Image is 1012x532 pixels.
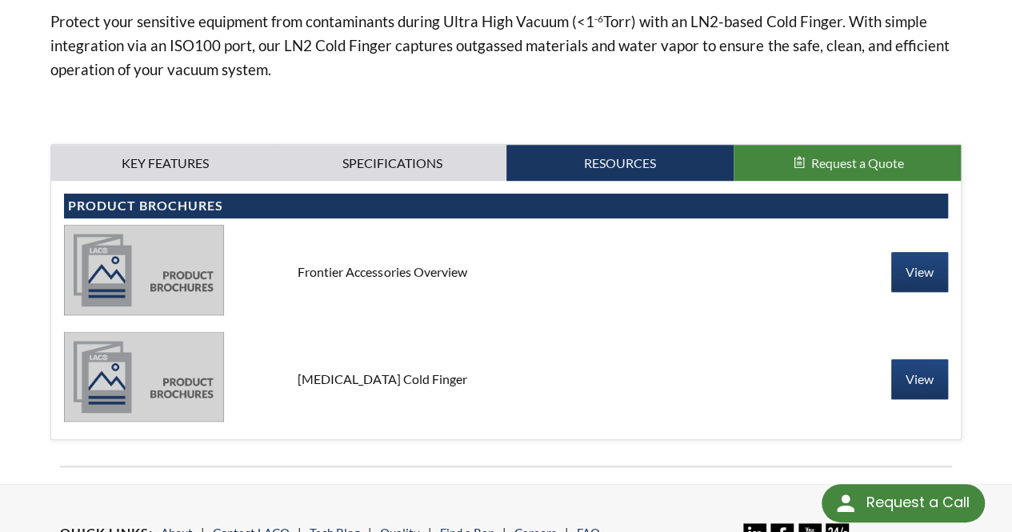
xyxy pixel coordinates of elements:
div: Request a Call [822,484,985,522]
h4: Product Brochures [68,198,944,214]
a: Specifications [278,145,506,182]
a: Resources [506,145,734,182]
a: Key Features [51,145,278,182]
img: product_brochures-81b49242bb8394b31c113ade466a77c846893fb1009a796a1a03a1a1c57cbc37.jpg [64,225,224,314]
div: [MEDICAL_DATA] Cold Finger [285,370,726,388]
button: Request a Quote [734,145,961,182]
img: round button [833,490,858,516]
span: Request a Quote [811,155,904,170]
p: Protect your sensitive equipment from contaminants during Ultra High Vacuum (<1 Torr) with an LN2... [50,10,962,82]
div: Request a Call [866,484,969,521]
a: View [891,359,948,399]
a: View [891,252,948,292]
div: Frontier Accessories Overview [285,263,726,281]
sup: -6 [594,13,603,25]
img: product_brochures-81b49242bb8394b31c113ade466a77c846893fb1009a796a1a03a1a1c57cbc37.jpg [64,332,224,422]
